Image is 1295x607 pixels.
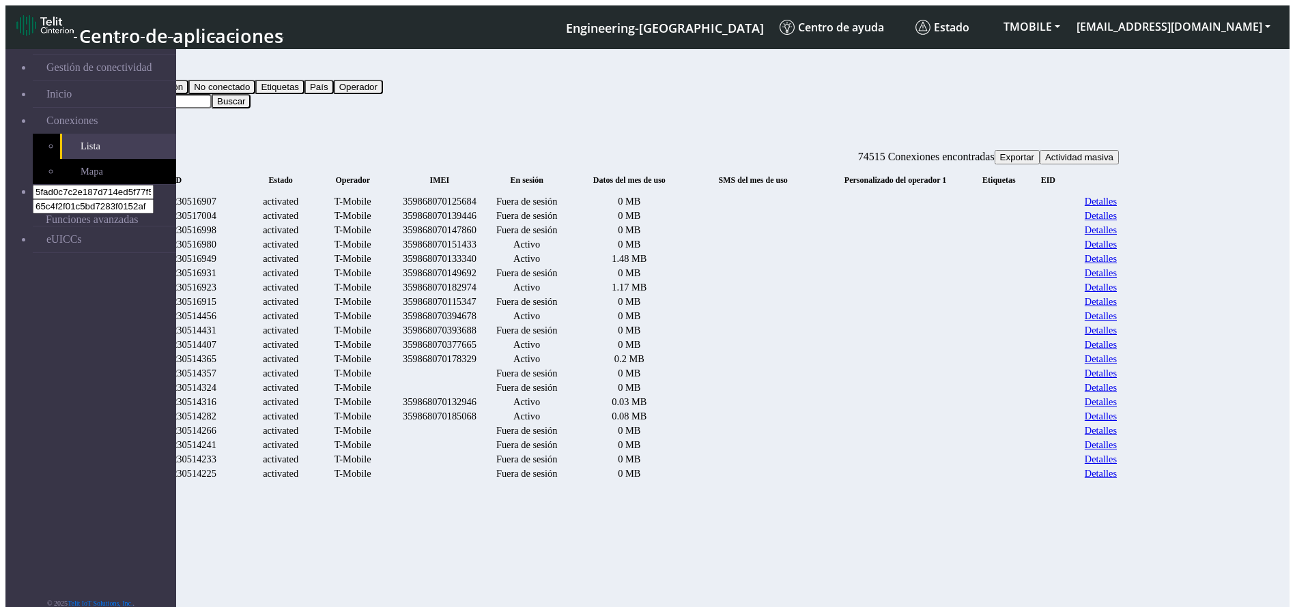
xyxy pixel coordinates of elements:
div: 359868070151433 [393,239,485,250]
span: Centro de aplicaciones [79,23,283,48]
span: Fuera de sesión [496,454,558,464]
div: T-Mobile [315,325,390,336]
div: 359868070115347 [393,296,485,308]
span: 0 MB [618,210,640,221]
span: Activo [513,353,540,364]
div: T-Mobile [315,339,390,351]
span: Engineering-[GEOGRAPHIC_DATA] [566,20,764,36]
span: 0 MB [618,454,640,464]
div: T-Mobile [315,382,390,394]
span: 0 MB [618,296,640,307]
span: activated [263,210,298,221]
span: Operador [335,175,370,185]
a: Detalles [1085,425,1117,436]
span: 0 MB [618,382,640,393]
span: Fuera de sesión [496,382,558,393]
span: activated [263,325,298,336]
span: activated [263,411,298,421]
a: Gestión de conectividad [33,55,176,80]
div: T-Mobile [315,439,390,451]
div: T-Mobile [315,267,390,279]
span: Activo [513,282,540,293]
span: Fuera de sesión [496,267,558,278]
a: Detalles [1085,382,1117,394]
span: activated [263,224,298,235]
span: Fuera de sesión [496,296,558,307]
div: Conexiones [91,138,1119,150]
div: 359868070139446 [393,210,485,222]
button: Actividad masiva [1040,150,1119,164]
a: Detalles [1085,353,1117,365]
span: activated [263,267,298,278]
button: [EMAIL_ADDRESS][DOMAIN_NAME] [1068,14,1279,39]
div: T-Mobile [315,282,390,293]
div: T-Mobile [315,353,390,365]
div: T-Mobile [315,454,390,465]
span: activated [263,396,298,407]
span: Exportar [1000,152,1034,162]
span: Etiquetas [982,175,1016,185]
div: 359868070178329 [393,353,485,365]
a: Detalles [1085,267,1117,279]
button: TMOBILE [995,14,1068,39]
span: Conexiones [46,115,98,127]
div: 359868070133340 [393,253,485,265]
div: T-Mobile [315,396,390,408]
div: T-Mobile [315,468,390,479]
a: Telit IoT Solutions, Inc. [68,599,133,607]
span: activated [263,368,298,379]
span: 0 MB [618,224,640,235]
button: Exportar [995,150,1040,164]
span: activated [263,310,298,321]
span: Activo [513,239,540,250]
span: Fuera de sesión [496,325,558,336]
div: T-Mobile [315,196,390,207]
span: Fuera de sesión [496,224,558,235]
span: Personalizado del operador 1 [844,175,946,185]
span: EID [1041,175,1055,185]
span: activated [263,468,298,479]
span: 0.03 MB [612,396,646,407]
a: Estado [910,14,995,40]
div: T-Mobile [315,224,390,236]
a: Inicio [33,81,176,107]
span: 0.08 MB [612,411,646,421]
button: No conectado [188,80,255,94]
img: knowledge.svg [780,20,795,35]
div: T-Mobile [315,368,390,379]
div: 359868070149692 [393,267,485,279]
span: Fuera de sesión [496,210,558,221]
span: activated [263,382,298,393]
div: T-Mobile [315,425,390,436]
a: Tu instancia actual de la plataforma [565,14,763,40]
div: T-Mobile [315,411,390,422]
a: Detalles [1085,224,1117,236]
p: © 2025 . [5,599,176,607]
div: T-Mobile [315,239,390,250]
span: 0 MB [618,196,640,207]
span: 0.2 MB [614,353,644,364]
span: activated [263,253,298,264]
span: Fuera de sesión [496,425,558,436]
div: 359868070185068 [393,411,485,422]
span: activated [263,425,298,436]
span: activated [263,296,298,307]
a: Detalles [1085,296,1117,308]
div: T-Mobile [315,210,390,222]
span: Activo [513,396,540,407]
span: activated [263,339,298,350]
a: Detalles [1085,411,1117,422]
a: Lista [60,134,176,159]
span: Activo [513,310,540,321]
a: Detalles [1085,196,1117,207]
img: logo-telit-cinterion-gw-new.png [16,14,74,36]
span: activated [263,353,298,364]
span: Centro de ayuda [780,20,884,35]
a: Detalles [1085,310,1117,322]
a: Detalles [1085,239,1117,250]
span: 0 MB [618,439,640,450]
span: SMS del mes de uso [718,175,787,185]
a: eUICCs [33,226,176,252]
div: 359868070377665 [393,339,485,351]
span: IMEI [430,175,450,185]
